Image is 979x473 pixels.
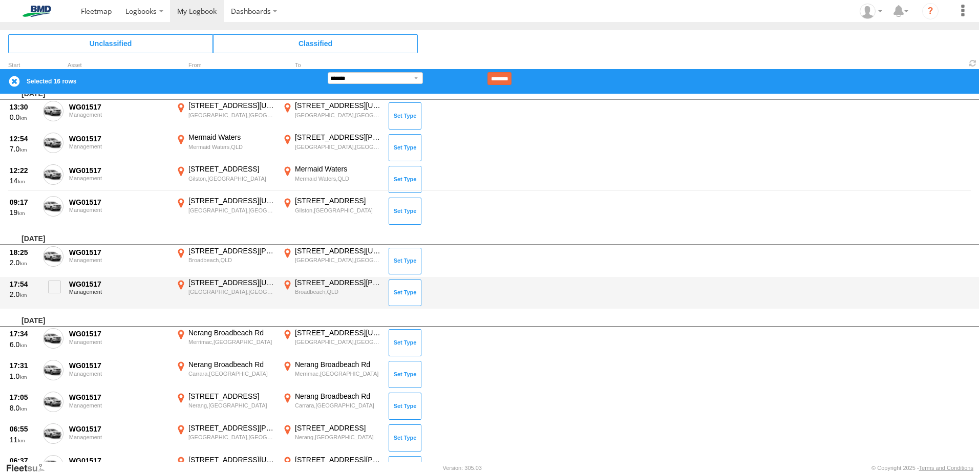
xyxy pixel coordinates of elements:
[188,256,275,264] div: Broadbeach,QLD
[10,258,37,267] div: 2.0
[69,279,168,289] div: WG01517
[10,6,63,17] img: bmd-logo.svg
[10,403,37,413] div: 8.0
[188,207,275,214] div: [GEOGRAPHIC_DATA],[GEOGRAPHIC_DATA]
[10,424,37,434] div: 06:55
[10,329,37,338] div: 17:34
[6,463,53,473] a: Visit our Website
[188,288,275,295] div: [GEOGRAPHIC_DATA],[GEOGRAPHIC_DATA]
[295,196,381,205] div: [STREET_ADDRESS]
[295,133,381,142] div: [STREET_ADDRESS][PERSON_NAME]
[10,456,37,465] div: 06:37
[188,196,275,205] div: [STREET_ADDRESS][US_STATE]
[10,176,37,185] div: 14
[281,278,383,308] label: Click to View Event Location
[69,339,168,345] div: Management
[10,208,37,217] div: 19
[10,166,37,175] div: 12:22
[69,424,168,434] div: WG01517
[295,112,381,119] div: [GEOGRAPHIC_DATA],[GEOGRAPHIC_DATA]
[10,393,37,402] div: 17:05
[188,112,275,119] div: [GEOGRAPHIC_DATA],[GEOGRAPHIC_DATA]
[389,248,421,274] button: Click to Set
[281,63,383,68] div: To
[10,290,37,299] div: 2.0
[281,246,383,276] label: Click to View Event Location
[389,393,421,419] button: Click to Set
[10,340,37,349] div: 6.0
[295,434,381,441] div: Nerang,[GEOGRAPHIC_DATA]
[295,101,381,110] div: [STREET_ADDRESS][US_STATE]
[174,164,276,194] label: Click to View Event Location
[69,143,168,149] div: Management
[295,392,381,401] div: Nerang Broadbeach Rd
[69,248,168,257] div: WG01517
[389,361,421,388] button: Click to Set
[188,164,275,174] div: [STREET_ADDRESS]
[295,402,381,409] div: Carrara,[GEOGRAPHIC_DATA]
[389,134,421,161] button: Click to Set
[919,465,973,471] a: Terms and Conditions
[295,246,381,255] div: [STREET_ADDRESS][US_STATE]
[281,423,383,453] label: Click to View Event Location
[174,196,276,226] label: Click to View Event Location
[188,360,275,369] div: Nerang Broadbeach Rd
[69,361,168,370] div: WG01517
[188,423,275,433] div: [STREET_ADDRESS][PERSON_NAME]
[174,63,276,68] div: From
[295,288,381,295] div: Broadbeach,QLD
[295,370,381,377] div: Merrimac,[GEOGRAPHIC_DATA]
[69,257,168,263] div: Management
[856,4,886,19] div: Keegan Neal
[69,371,168,377] div: Management
[10,198,37,207] div: 09:17
[188,434,275,441] div: [GEOGRAPHIC_DATA],[GEOGRAPHIC_DATA]
[174,328,276,358] label: Click to View Event Location
[69,102,168,112] div: WG01517
[188,246,275,255] div: [STREET_ADDRESS][PERSON_NAME]
[281,133,383,162] label: Click to View Event Location
[69,207,168,213] div: Management
[281,328,383,358] label: Click to View Event Location
[69,434,168,440] div: Management
[188,455,275,464] div: [STREET_ADDRESS][US_STATE]
[174,278,276,308] label: Click to View Event Location
[69,134,168,143] div: WG01517
[188,143,275,150] div: Mermaid Waters,QLD
[8,75,20,88] label: Clear Selection
[281,101,383,131] label: Click to View Event Location
[281,392,383,421] label: Click to View Event Location
[389,424,421,451] button: Click to Set
[69,198,168,207] div: WG01517
[174,101,276,131] label: Click to View Event Location
[69,456,168,465] div: WG01517
[69,393,168,402] div: WG01517
[69,289,168,295] div: Management
[213,34,418,53] span: Click to view Classified Trips
[389,198,421,224] button: Click to Set
[295,338,381,346] div: [GEOGRAPHIC_DATA],[GEOGRAPHIC_DATA]
[188,133,275,142] div: Mermaid Waters
[188,402,275,409] div: Nerang,[GEOGRAPHIC_DATA]
[188,392,275,401] div: [STREET_ADDRESS]
[188,370,275,377] div: Carrara,[GEOGRAPHIC_DATA]
[174,423,276,453] label: Click to View Event Location
[10,279,37,289] div: 17:54
[443,465,482,471] div: Version: 305.03
[10,102,37,112] div: 13:30
[967,58,979,68] span: Refresh
[10,372,37,381] div: 1.0
[295,455,381,464] div: [STREET_ADDRESS][PERSON_NAME]
[295,175,381,182] div: Mermaid Waters,QLD
[174,133,276,162] label: Click to View Event Location
[69,329,168,338] div: WG01517
[188,278,275,287] div: [STREET_ADDRESS][US_STATE]
[10,134,37,143] div: 12:54
[295,360,381,369] div: Nerang Broadbeach Rd
[389,166,421,192] button: Click to Set
[10,113,37,122] div: 0.0
[295,207,381,214] div: Gilston,[GEOGRAPHIC_DATA]
[188,175,275,182] div: Gilston,[GEOGRAPHIC_DATA]
[295,256,381,264] div: [GEOGRAPHIC_DATA],[GEOGRAPHIC_DATA]
[68,63,170,68] div: Asset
